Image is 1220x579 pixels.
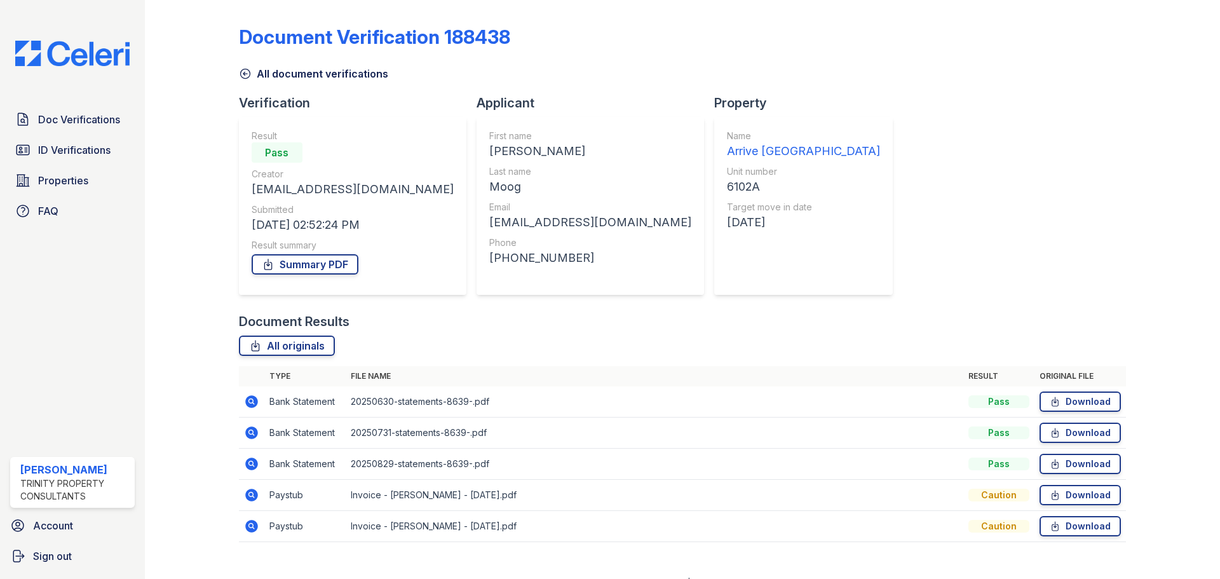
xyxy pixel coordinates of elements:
td: Paystub [264,511,346,542]
td: Invoice - [PERSON_NAME] - [DATE].pdf [346,480,963,511]
div: Pass [968,426,1029,439]
div: Phone [489,236,691,249]
div: Pass [968,458,1029,470]
a: FAQ [10,198,135,224]
div: [EMAIL_ADDRESS][DOMAIN_NAME] [252,181,454,198]
span: FAQ [38,203,58,219]
img: CE_Logo_Blue-a8612792a0a2168367f1c8372b55b34899dd931a85d93a1a3d3e32e68fde9ad4.png [5,41,140,66]
a: ID Verifications [10,137,135,163]
div: Pass [252,142,302,163]
td: Bank Statement [264,449,346,480]
div: First name [489,130,691,142]
div: [DATE] [727,214,880,231]
span: Properties [38,173,88,188]
td: 20250731-statements-8639-.pdf [346,418,963,449]
td: Paystub [264,480,346,511]
span: ID Verifications [38,142,111,158]
div: [DATE] 02:52:24 PM [252,216,454,234]
div: [PERSON_NAME] [489,142,691,160]
div: Creator [252,168,454,181]
div: [EMAIL_ADDRESS][DOMAIN_NAME] [489,214,691,231]
a: All document verifications [239,66,388,81]
div: Result [252,130,454,142]
div: Pass [968,395,1029,408]
a: Download [1040,485,1121,505]
span: Account [33,518,73,533]
a: Properties [10,168,135,193]
a: Summary PDF [252,254,358,275]
a: Account [5,513,140,538]
td: Bank Statement [264,418,346,449]
div: 6102A [727,178,880,196]
div: [PERSON_NAME] [20,462,130,477]
div: Document Verification 188438 [239,25,510,48]
div: Result summary [252,239,454,252]
a: Doc Verifications [10,107,135,132]
a: Download [1040,392,1121,412]
th: Result [963,366,1034,386]
span: Doc Verifications [38,112,120,127]
div: Name [727,130,880,142]
a: Download [1040,423,1121,443]
div: Submitted [252,203,454,216]
div: Document Results [239,313,349,330]
div: Unit number [727,165,880,178]
td: 20250829-statements-8639-.pdf [346,449,963,480]
div: Property [714,94,903,112]
th: Type [264,366,346,386]
a: Download [1040,516,1121,536]
div: Caution [968,520,1029,533]
div: Applicant [477,94,714,112]
div: [PHONE_NUMBER] [489,249,691,267]
td: Invoice - [PERSON_NAME] - [DATE].pdf [346,511,963,542]
a: All originals [239,336,335,356]
div: Arrive [GEOGRAPHIC_DATA] [727,142,880,160]
div: Moog [489,178,691,196]
td: Bank Statement [264,386,346,418]
div: Caution [968,489,1029,501]
a: Name Arrive [GEOGRAPHIC_DATA] [727,130,880,160]
a: Download [1040,454,1121,474]
div: Last name [489,165,691,178]
th: File name [346,366,963,386]
div: Verification [239,94,477,112]
div: Email [489,201,691,214]
td: 20250630-statements-8639-.pdf [346,386,963,418]
span: Sign out [33,548,72,564]
div: Trinity Property Consultants [20,477,130,503]
a: Sign out [5,543,140,569]
th: Original file [1034,366,1126,386]
div: Target move in date [727,201,880,214]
